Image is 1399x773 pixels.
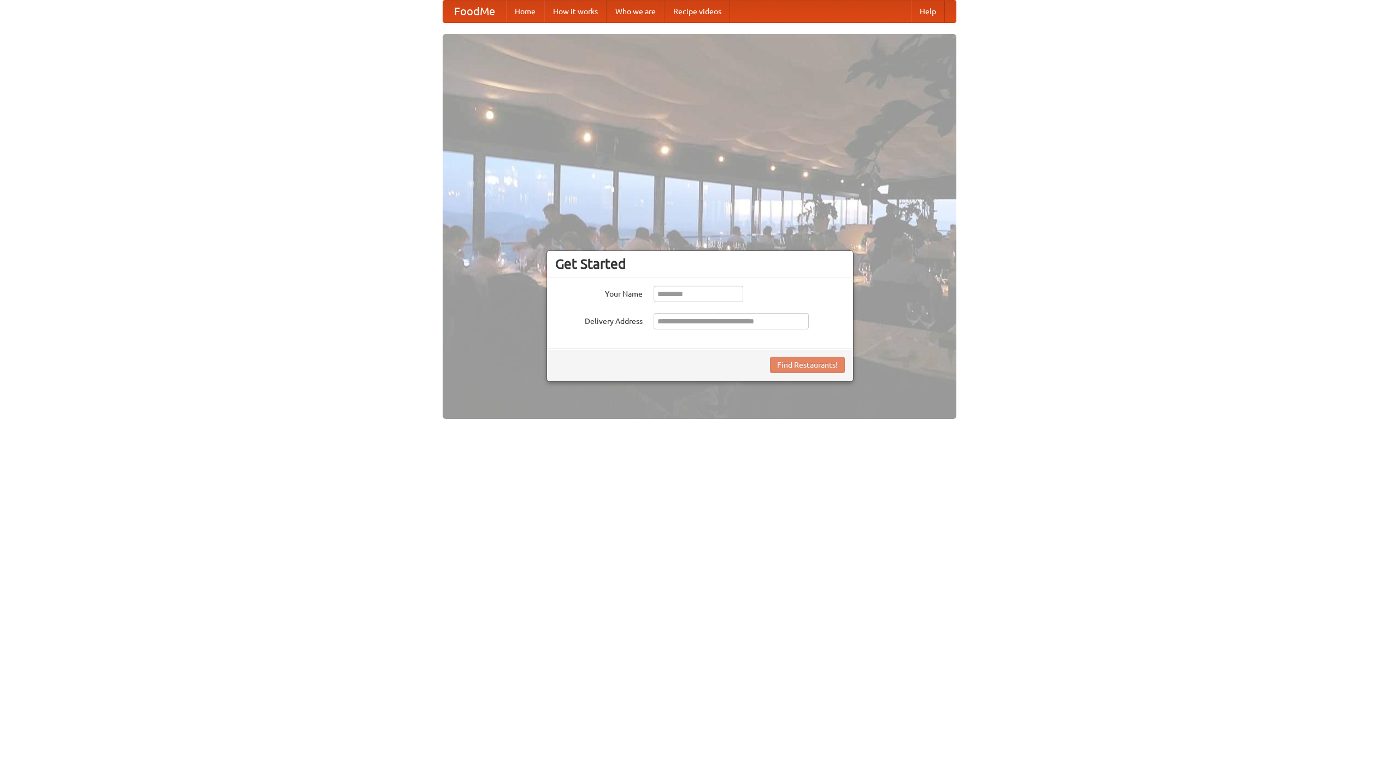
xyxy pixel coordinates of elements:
label: Your Name [555,286,643,299]
h3: Get Started [555,256,845,272]
label: Delivery Address [555,313,643,327]
a: Who we are [607,1,665,22]
button: Find Restaurants! [770,357,845,373]
a: How it works [544,1,607,22]
a: Recipe videos [665,1,730,22]
a: Help [911,1,945,22]
a: FoodMe [443,1,506,22]
a: Home [506,1,544,22]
